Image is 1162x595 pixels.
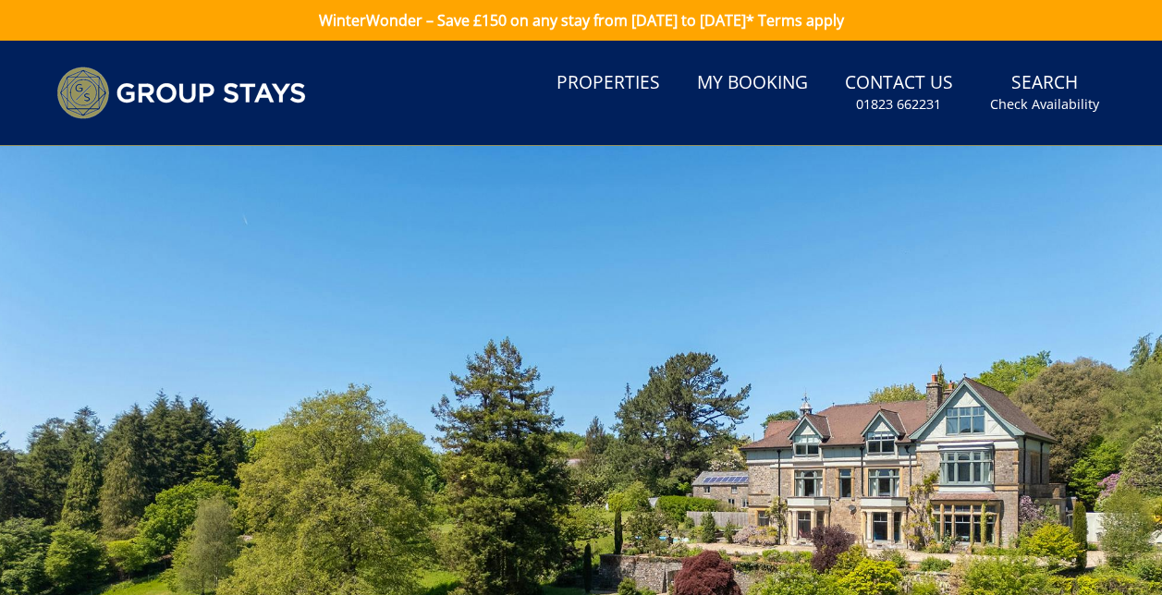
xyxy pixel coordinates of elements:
a: Contact Us01823 662231 [838,63,960,123]
small: Check Availability [990,95,1099,114]
img: Group Stays [56,67,306,119]
small: 01823 662231 [856,95,941,114]
a: My Booking [690,63,815,104]
a: Properties [549,63,667,104]
a: SearchCheck Availability [983,63,1107,123]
